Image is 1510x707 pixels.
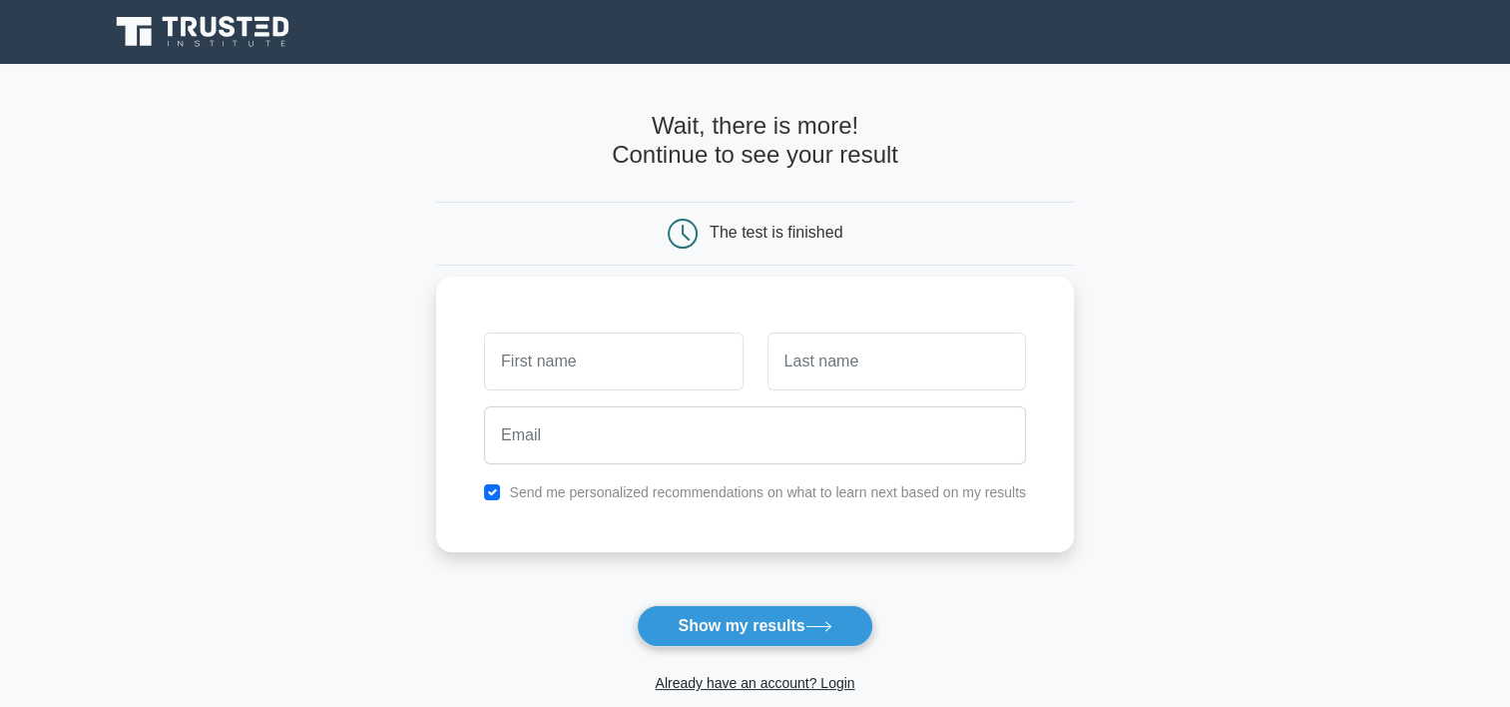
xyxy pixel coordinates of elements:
input: First name [484,333,743,390]
h4: Wait, there is more! Continue to see your result [436,112,1074,170]
button: Show my results [637,605,872,647]
a: Already have an account? Login [655,675,854,691]
div: The test is finished [710,224,842,241]
input: Email [484,406,1026,464]
label: Send me personalized recommendations on what to learn next based on my results [509,484,1026,500]
input: Last name [767,333,1026,390]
